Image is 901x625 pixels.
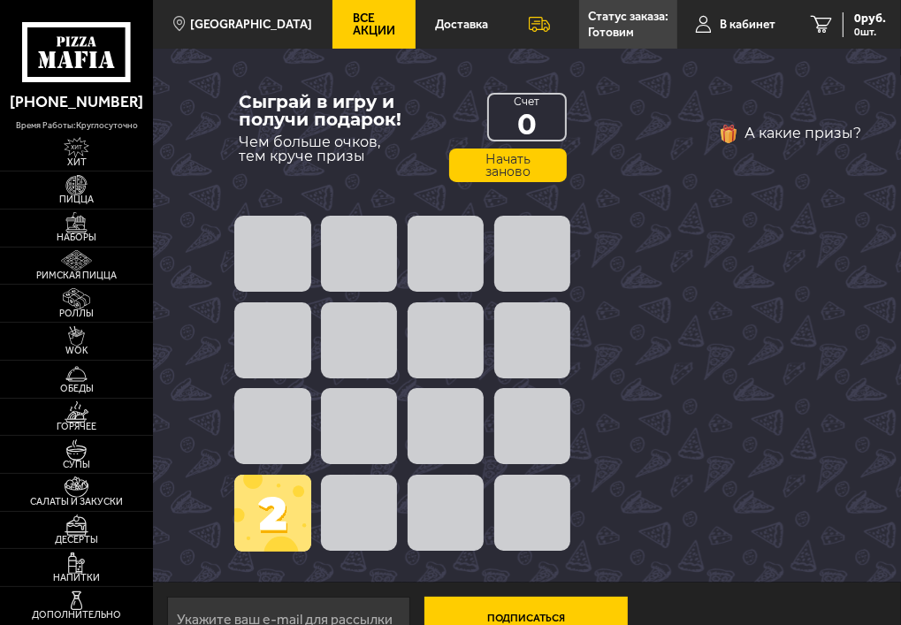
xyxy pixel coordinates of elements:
span: [GEOGRAPHIC_DATA] [190,19,312,31]
span: Все Акции [353,12,395,37]
span: 0 шт. [854,27,886,37]
span: В кабинет [720,19,775,31]
button: А какие призы? [718,119,861,148]
span: Доставка [435,19,488,31]
p: Готовим [588,27,634,39]
div: Сыграй в игру и получи подарок! [239,93,436,128]
p: Статус заказа: [588,11,668,23]
span: 0 [517,111,537,139]
span: Счет [514,96,539,107]
button: Начать заново [449,149,566,182]
div: Сыграй в игру и получи подарок!Чем больше очков,тем круче призыНачать зановоСчет02А какие призы? [153,49,901,583]
span: Чем больше очков, тем круче призы [239,135,436,164]
span: 0 руб. [854,12,886,25]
